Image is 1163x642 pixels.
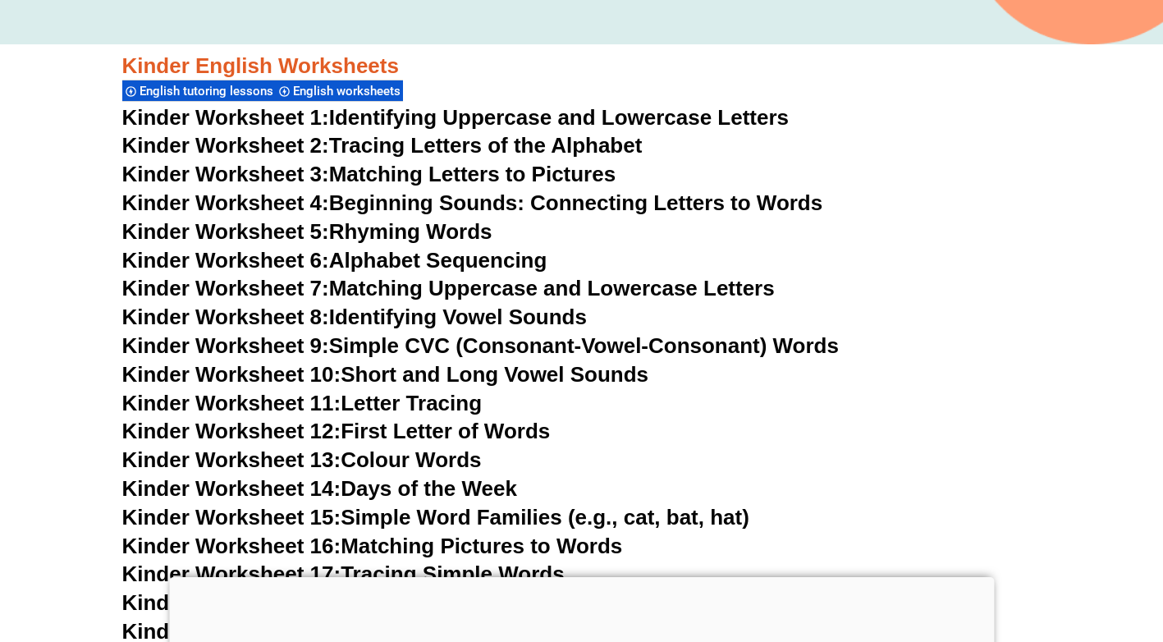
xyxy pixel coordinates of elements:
[122,534,623,558] a: Kinder Worksheet 16:Matching Pictures to Words
[122,80,276,102] div: English tutoring lessons
[122,391,341,415] span: Kinder Worksheet 11:
[122,162,616,186] a: Kinder Worksheet 3:Matching Letters to Pictures
[122,476,517,501] a: Kinder Worksheet 14:Days of the Week
[122,562,341,586] span: Kinder Worksheet 17:
[122,190,329,215] span: Kinder Worksheet 4:
[1081,563,1163,642] iframe: Chat Widget
[122,333,839,358] a: Kinder Worksheet 9:Simple CVC (Consonant-Vowel-Consonant) Words
[122,419,551,443] a: Kinder Worksheet 12:First Letter of Words
[122,590,656,615] a: Kinder Worksheet 18:Identifying Simple Sight Words
[122,190,823,215] a: Kinder Worksheet 4:Beginning Sounds: Connecting Letters to Words
[122,447,341,472] span: Kinder Worksheet 13:
[122,505,341,530] span: Kinder Worksheet 15:
[122,248,329,273] span: Kinder Worksheet 6:
[122,362,649,387] a: Kinder Worksheet 10:Short and Long Vowel Sounds
[293,84,405,99] span: English worksheets
[122,305,329,329] span: Kinder Worksheet 8:
[122,333,329,358] span: Kinder Worksheet 9:
[122,305,587,329] a: Kinder Worksheet 8:Identifying Vowel Sounds
[122,362,341,387] span: Kinder Worksheet 10:
[122,419,341,443] span: Kinder Worksheet 12:
[276,80,403,102] div: English worksheets
[140,84,278,99] span: English tutoring lessons
[122,219,492,244] a: Kinder Worksheet 5:Rhyming Words
[122,133,329,158] span: Kinder Worksheet 2:
[122,447,482,472] a: Kinder Worksheet 13:Colour Words
[122,133,643,158] a: Kinder Worksheet 2:Tracing Letters of the Alphabet
[122,562,565,586] a: Kinder Worksheet 17:Tracing Simple Words
[122,105,329,130] span: Kinder Worksheet 1:
[122,505,749,530] a: Kinder Worksheet 15:Simple Word Families (e.g., cat, bat, hat)
[122,590,341,615] span: Kinder Worksheet 18:
[122,53,1042,80] h3: Kinder English Worksheets
[122,219,329,244] span: Kinder Worksheet 5:
[122,105,790,130] a: Kinder Worksheet 1:Identifying Uppercase and Lowercase Letters
[122,162,329,186] span: Kinder Worksheet 3:
[122,276,775,300] a: Kinder Worksheet 7:Matching Uppercase and Lowercase Letters
[122,248,547,273] a: Kinder Worksheet 6:Alphabet Sequencing
[122,534,341,558] span: Kinder Worksheet 16:
[122,391,483,415] a: Kinder Worksheet 11:Letter Tracing
[122,476,341,501] span: Kinder Worksheet 14:
[122,276,329,300] span: Kinder Worksheet 7:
